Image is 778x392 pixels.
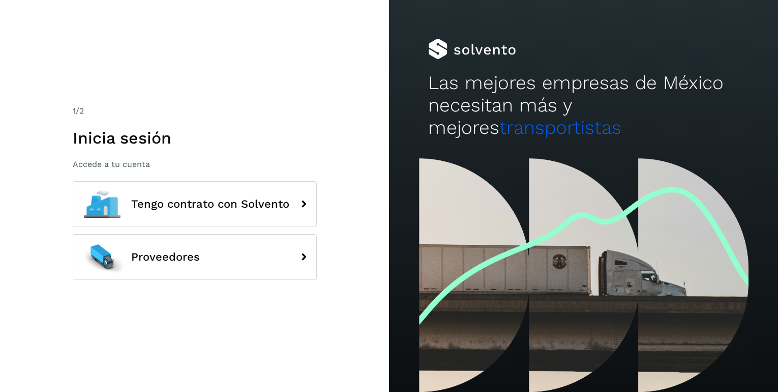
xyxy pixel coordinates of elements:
[73,181,317,227] button: Tengo contrato con Solvento
[73,234,317,280] button: Proveedores
[428,72,739,139] h2: Las mejores empresas de México necesitan más y mejores
[73,105,317,117] div: /2
[73,128,317,148] h1: Inicia sesión
[73,159,317,169] p: Accede a tu cuenta
[73,106,76,116] span: 1
[499,117,621,138] span: transportistas
[131,198,289,210] span: Tengo contrato con Solvento
[131,251,200,263] span: Proveedores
